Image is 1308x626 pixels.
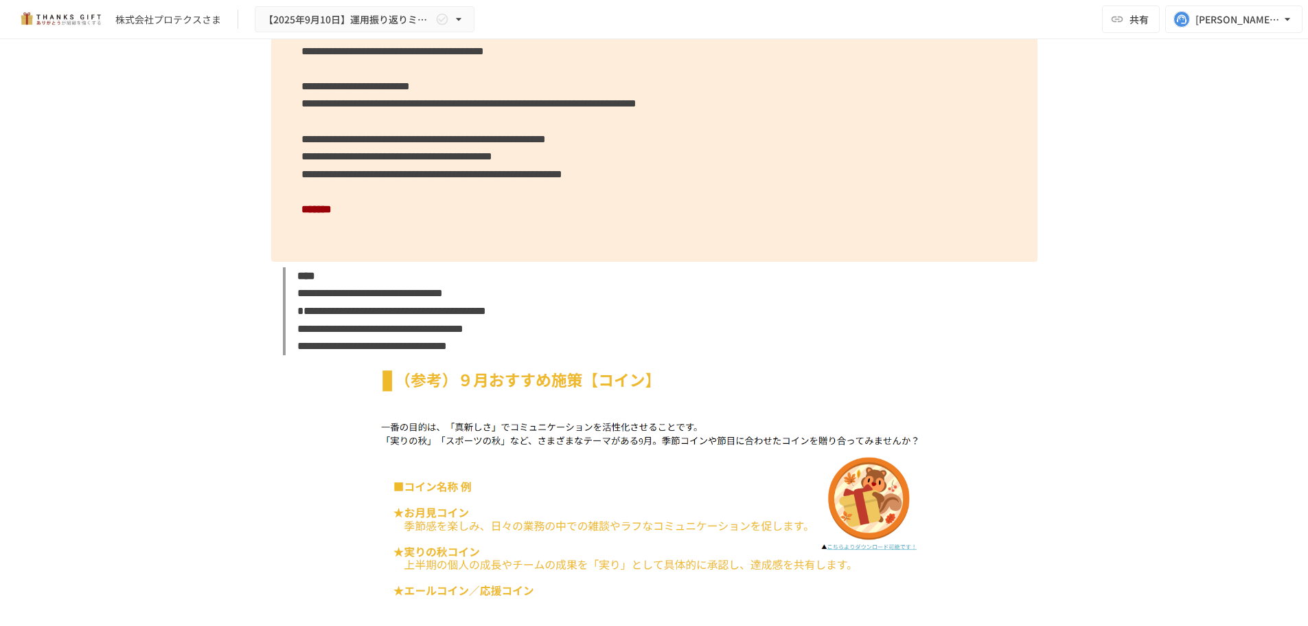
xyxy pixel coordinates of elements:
button: 【2025年9月10日】運用振り返りミーティング [255,6,474,33]
div: 株式会社プロテクスさま [115,12,221,27]
span: 共有 [1129,12,1149,27]
div: [PERSON_NAME][EMAIL_ADDRESS][DOMAIN_NAME] [1195,11,1281,28]
img: mMP1OxWUAhQbsRWCurg7vIHe5HqDpP7qZo7fRoNLXQh [16,8,104,30]
img: nSVjsLWrLJYxGMiACmzUgtgx2imzFT7PhcaHrAxqUkD [367,361,941,623]
button: [PERSON_NAME][EMAIL_ADDRESS][DOMAIN_NAME] [1165,5,1303,33]
button: 共有 [1102,5,1160,33]
span: 【2025年9月10日】運用振り返りミーティング [264,11,433,28]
